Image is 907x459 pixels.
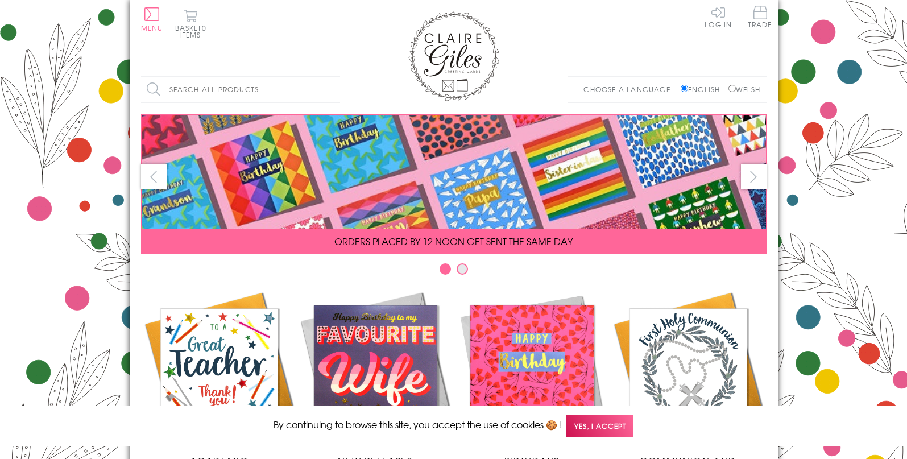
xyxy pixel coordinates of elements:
span: ORDERS PLACED BY 12 NOON GET SENT THE SAME DAY [334,234,573,248]
button: Carousel Page 1 (Current Slide) [440,263,451,275]
input: Search [329,77,340,102]
span: 0 items [180,23,206,40]
label: English [681,84,726,94]
p: Choose a language: [583,84,678,94]
button: Carousel Page 2 [457,263,468,275]
img: Claire Giles Greetings Cards [408,11,499,101]
button: prev [141,164,167,189]
label: Welsh [728,84,761,94]
button: next [741,164,767,189]
span: Yes, I accept [566,415,633,437]
input: Welsh [728,85,736,92]
a: Trade [748,6,772,30]
input: English [681,85,688,92]
button: Basket0 items [175,9,206,38]
input: Search all products [141,77,340,102]
span: Trade [748,6,772,28]
div: Carousel Pagination [141,263,767,280]
span: Menu [141,23,163,33]
button: Menu [141,7,163,31]
a: Log In [705,6,732,28]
